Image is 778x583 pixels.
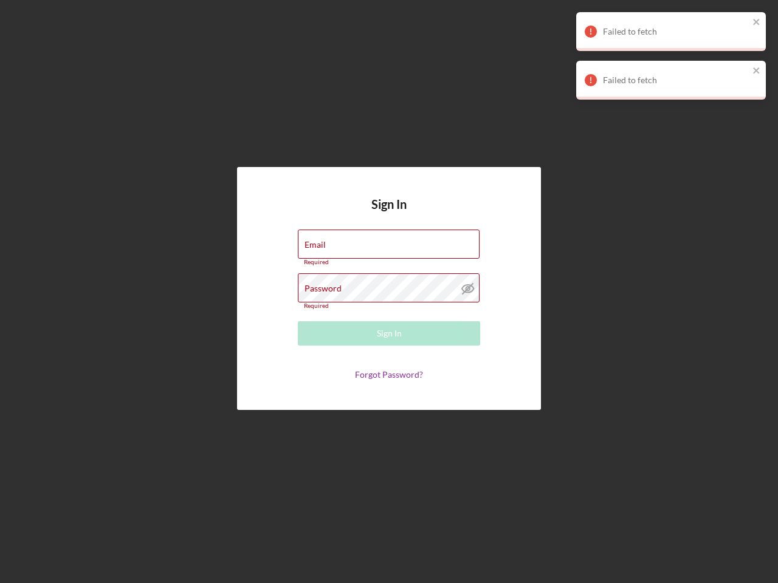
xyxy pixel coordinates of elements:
[298,321,480,346] button: Sign In
[305,240,326,250] label: Email
[603,75,749,85] div: Failed to fetch
[603,27,749,36] div: Failed to fetch
[752,17,761,29] button: close
[298,302,480,310] div: Required
[371,197,407,230] h4: Sign In
[355,369,423,380] a: Forgot Password?
[298,259,480,266] div: Required
[752,66,761,77] button: close
[305,284,342,293] label: Password
[377,321,402,346] div: Sign In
